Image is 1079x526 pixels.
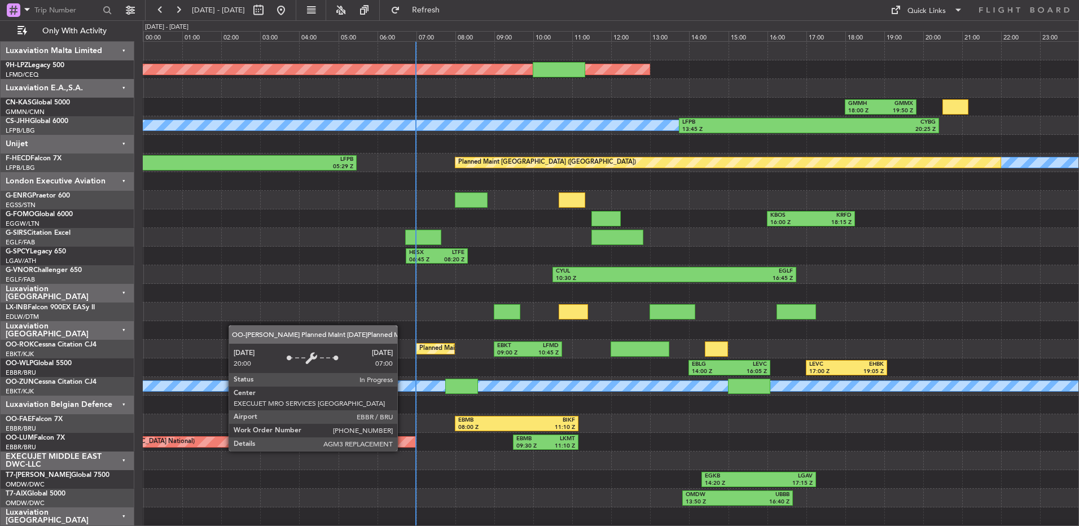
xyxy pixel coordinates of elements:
div: 13:00 [650,31,689,41]
div: Planned Maint [GEOGRAPHIC_DATA] ([GEOGRAPHIC_DATA]) [458,154,636,171]
a: G-ENRGPraetor 600 [6,192,70,199]
div: 03:00 [260,31,299,41]
a: EBKT/KJK [6,387,34,396]
div: GMMX [880,100,913,108]
a: OO-FAEFalcon 7X [6,416,63,423]
a: G-SIRSCitation Excel [6,230,71,236]
div: 18:00 [845,31,884,41]
div: 20:25 Z [809,126,936,134]
a: T7-[PERSON_NAME]Global 7500 [6,472,109,479]
span: OO-ZUN [6,379,34,385]
div: 10:30 Z [556,275,674,283]
div: 11:10 Z [546,442,575,450]
div: LFMD [528,342,559,350]
div: 13:45 Z [682,126,809,134]
div: 14:00 Z [692,368,729,376]
span: G-SIRS [6,230,27,236]
a: 9H-LPZLegacy 500 [6,62,64,69]
div: KRFD [811,212,852,220]
a: F-HECDFalcon 7X [6,155,62,162]
a: EBBR/BRU [6,424,36,433]
a: G-VNORChallenger 650 [6,267,82,274]
div: 10:45 Z [528,349,559,357]
span: F-HECD [6,155,30,162]
div: 14:20 Z [705,480,758,488]
div: LEVC [730,361,767,369]
div: [DATE] - [DATE] [145,23,188,32]
div: BIKF [516,417,575,424]
div: 08:00 [455,31,494,41]
div: LFPB [172,156,354,164]
div: 18:00 Z [848,107,881,115]
span: 9H-LPZ [6,62,28,69]
div: 10:00 [533,31,572,41]
a: EBBR/BRU [6,369,36,377]
a: G-FOMOGlobal 6000 [6,211,73,218]
div: EBMB [458,417,517,424]
a: GMMN/CMN [6,108,45,116]
span: [DATE] - [DATE] [192,5,245,15]
div: LKMT [546,435,575,443]
a: LFPB/LBG [6,164,35,172]
div: 22:00 [1001,31,1040,41]
a: LGAV/ATH [6,257,36,265]
a: EGLF/FAB [6,238,35,247]
a: LFPB/LBG [6,126,35,135]
div: 06:45 Z [409,256,437,264]
a: LFMD/CEQ [6,71,38,79]
a: OO-ZUNCessna Citation CJ4 [6,379,97,385]
span: Only With Activity [29,27,119,35]
a: G-SPCYLegacy 650 [6,248,66,255]
a: EDLW/DTM [6,313,39,321]
div: 16:00 [767,31,806,41]
div: 00:00 [143,31,182,41]
span: G-VNOR [6,267,33,274]
div: 20:00 [923,31,962,41]
a: EBBR/BRU [6,443,36,452]
div: 17:00 [806,31,845,41]
div: LTFE [437,249,464,257]
div: 19:50 Z [880,107,913,115]
div: LFPB [682,119,809,126]
div: 05:00 [339,31,378,41]
a: LX-INBFalcon 900EX EASy II [6,304,95,311]
div: EBLG [692,361,729,369]
a: OO-ROKCessna Citation CJ4 [6,341,97,348]
span: G-FOMO [6,211,34,218]
div: 16:05 Z [730,368,767,376]
a: OO-LUMFalcon 7X [6,435,65,441]
div: 06:00 [378,31,416,41]
div: 19:00 [884,31,923,41]
div: 08:00 Z [458,424,517,432]
a: OMDW/DWC [6,480,45,489]
a: EGSS/STN [6,201,36,209]
a: OMDW/DWC [6,499,45,507]
span: LX-INB [6,304,28,311]
span: CN-KAS [6,99,32,106]
div: 07:00 [416,31,455,41]
div: 16:00 Z [770,219,811,227]
span: T7-[PERSON_NAME] [6,472,71,479]
a: CS-JHHGlobal 6000 [6,118,68,125]
div: OMDW [686,491,738,499]
div: 02:00 [221,31,260,41]
div: 15:00 [729,31,767,41]
div: 11:00 [572,31,611,41]
input: Trip Number [34,2,99,19]
span: CS-JHH [6,118,30,125]
span: T7-AIX [6,490,27,497]
span: OO-FAE [6,416,32,423]
div: 12:00 [611,31,650,41]
div: 13:50 Z [686,498,738,506]
div: 16:40 Z [738,498,789,506]
span: OO-ROK [6,341,34,348]
div: 18:15 Z [811,219,852,227]
div: EBKT [497,342,528,350]
div: 11:10 Z [516,424,575,432]
button: Only With Activity [12,22,122,40]
div: LEVC [809,361,846,369]
div: 01:00 [182,31,221,41]
span: OO-LUM [6,435,34,441]
div: 09:00 Z [497,349,528,357]
div: 09:00 [494,31,533,41]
